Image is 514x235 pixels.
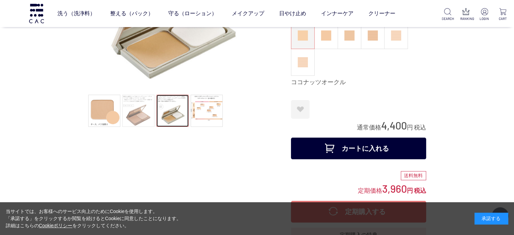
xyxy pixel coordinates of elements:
[279,4,306,23] a: 日やけ止め
[407,124,413,131] span: 円
[6,208,181,229] div: 当サイトでは、お客様へのサービス向上のためにCookieを使用します。 「承諾する」をクリックするか閲覧を続けるとCookieに同意したことになります。 詳細はこちらの をクリックしてください。
[291,78,426,87] div: ココナッツオークル
[414,187,426,194] span: 税込
[232,4,264,23] a: メイクアップ
[401,171,426,181] div: 送料無料
[291,49,315,76] dl: ピーチベージュ
[39,223,73,228] a: Cookieポリシー
[460,8,472,21] a: RANKING
[168,4,217,23] a: 守る（ローション）
[291,201,426,222] button: 定期購入する
[442,16,454,21] p: SEARCH
[28,4,45,23] img: logo
[381,119,407,132] span: 4,400
[479,16,490,21] p: LOGIN
[358,187,382,194] span: 定期価格
[57,4,95,23] a: 洗う（洗浄料）
[442,8,454,21] a: SEARCH
[110,4,153,23] a: 整える（パック）
[460,16,472,21] p: RANKING
[497,8,509,21] a: CART
[382,182,407,195] span: 3,960
[391,30,401,41] img: ピーチアイボリー
[474,213,508,225] div: 承諾する
[291,100,310,119] a: お気に入りに登録する
[321,4,353,23] a: インナーケア
[368,4,395,23] a: クリーナー
[385,22,408,49] a: ピーチアイボリー
[357,124,381,131] span: 通常価格
[291,49,314,75] a: ピーチベージュ
[414,124,426,131] span: 税込
[298,57,308,67] img: ピーチベージュ
[291,138,426,159] button: カートに入れる
[407,187,413,194] span: 円
[384,22,408,49] dl: ピーチアイボリー
[497,16,509,21] p: CART
[479,8,490,21] a: LOGIN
